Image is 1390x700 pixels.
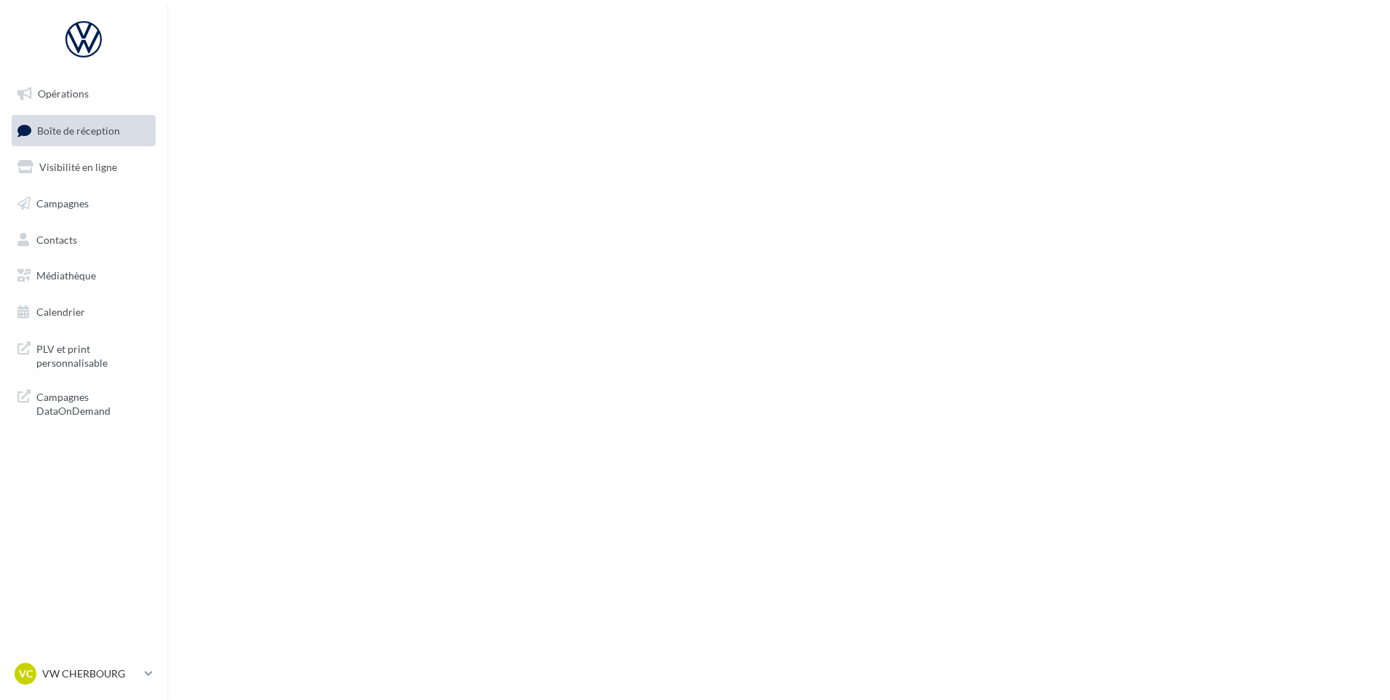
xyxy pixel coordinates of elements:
span: Campagnes DataOnDemand [36,387,150,418]
a: Contacts [9,225,158,255]
a: PLV et print personnalisable [9,333,158,376]
span: PLV et print personnalisable [36,339,150,370]
a: Visibilité en ligne [9,152,158,183]
span: Visibilité en ligne [39,161,117,173]
a: VC VW CHERBOURG [12,660,156,688]
span: Calendrier [36,306,85,318]
a: Campagnes [9,188,158,219]
span: Boîte de réception [37,124,120,136]
a: Opérations [9,79,158,109]
a: Calendrier [9,297,158,327]
a: Campagnes DataOnDemand [9,381,158,424]
span: Opérations [38,87,89,100]
span: Contacts [36,233,77,245]
a: Médiathèque [9,260,158,291]
p: VW CHERBOURG [42,667,139,681]
a: Boîte de réception [9,115,158,146]
span: Campagnes [36,197,89,210]
span: VC [19,667,33,681]
span: Médiathèque [36,269,96,282]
